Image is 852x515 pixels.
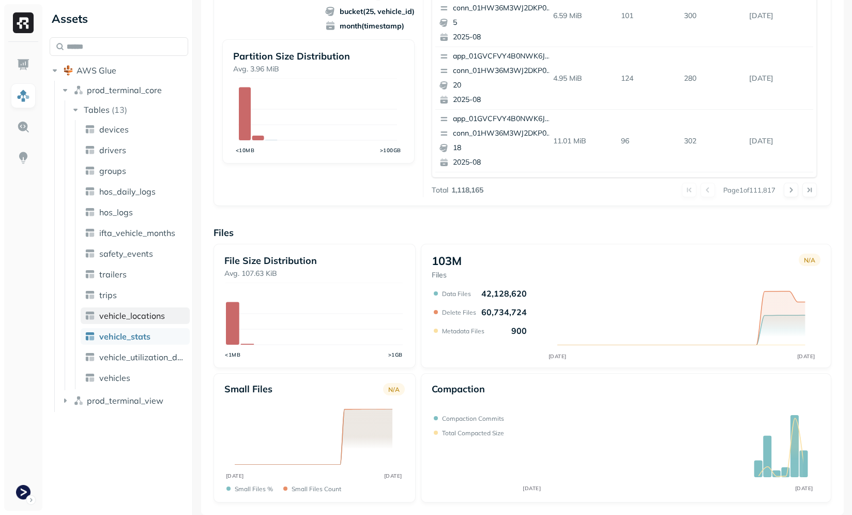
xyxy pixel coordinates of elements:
[680,7,745,25] p: 300
[16,485,31,499] img: Terminal
[81,370,190,386] a: vehicles
[549,69,617,87] p: 4.95 MiB
[99,248,153,259] span: safety_events
[224,383,272,395] p: Small files
[214,227,831,239] p: Files
[804,256,815,264] p: N/A
[85,311,95,321] img: table
[235,485,273,493] p: Small files %
[85,352,95,362] img: table
[432,254,462,268] p: 103M
[453,80,553,91] p: 20
[85,248,95,259] img: table
[85,331,95,342] img: table
[797,353,815,360] tspan: [DATE]
[63,65,73,76] img: root
[99,290,117,300] span: trips
[70,101,189,118] button: Tables(13)
[99,331,150,342] span: vehicle_stats
[442,327,484,335] p: Metadata Files
[224,255,405,267] p: File Size Distribution
[523,485,541,492] tspan: [DATE]
[99,186,156,197] span: hos_daily_logs
[87,85,162,95] span: prod_terminal_core
[453,18,553,28] p: 5
[451,185,483,195] p: 1,118,165
[325,21,415,31] span: month(timestamp)
[99,269,127,279] span: trailers
[549,353,567,360] tspan: [DATE]
[481,288,527,299] p: 42,128,620
[745,7,813,25] p: Aug 26, 2025
[81,183,190,200] a: hos_daily_logs
[453,32,553,42] p: 2025-08
[99,124,129,135] span: devices
[81,142,190,158] a: drivers
[225,473,244,479] tspan: [DATE]
[81,204,190,220] a: hos_logs
[435,47,557,109] button: app_01GVCFVY4B0NWK6JYK87JP2WRPconn_01HW36M3WJ2DKP0G3GKRT3BB8P202025-08
[617,132,680,150] p: 96
[432,383,485,395] p: Compaction
[453,51,553,62] p: app_01GVCFVY4B0NWK6JYK87JP2WRP
[617,69,680,87] p: 124
[85,290,95,300] img: table
[511,326,527,336] p: 900
[81,328,190,345] a: vehicle_stats
[453,143,553,153] p: 18
[549,132,617,150] p: 11.01 MiB
[292,485,341,493] p: Small files count
[50,10,188,27] div: Assets
[99,352,186,362] span: vehicle_utilization_day
[680,69,745,87] p: 280
[85,124,95,135] img: table
[112,105,127,115] p: ( 13 )
[442,290,471,298] p: Data Files
[435,172,557,234] button: app_01GVCFVY4B0NWK6JYK87JP2WRPconn_01HW36M3WJ2DKP0G3GKRT3BB8P162025-08
[85,373,95,383] img: table
[432,185,448,195] p: Total
[442,415,504,422] p: Compaction commits
[50,62,188,79] button: AWS Glue
[81,121,190,138] a: devices
[81,163,190,179] a: groups
[99,228,175,238] span: ifta_vehicle_months
[99,166,126,176] span: groups
[723,185,775,195] p: Page 1 of 111,817
[85,228,95,238] img: table
[432,270,462,280] p: Files
[87,395,163,406] span: prod_terminal_view
[84,105,110,115] span: Tables
[13,12,34,33] img: Ryft
[85,186,95,197] img: table
[17,151,30,165] img: Insights
[17,58,30,71] img: Dashboard
[795,485,813,492] tspan: [DATE]
[745,132,813,150] p: Aug 26, 2025
[85,207,95,217] img: table
[99,373,130,383] span: vehicles
[85,269,95,279] img: table
[435,110,557,172] button: app_01GVCFVY4B0NWK6JYK87JP2WRPconn_01HW36M3WJ2DKP0G3GKRT3BB8P182025-08
[453,95,553,105] p: 2025-08
[81,349,190,365] a: vehicle_utilization_day
[233,50,404,62] p: Partition Size Distribution
[453,3,553,13] p: conn_01HW36M3WJ2DKP0G3GKRT3BB8P
[388,386,400,393] p: N/A
[73,85,84,95] img: namespace
[85,166,95,176] img: table
[233,64,404,74] p: Avg. 3.96 MiB
[99,311,165,321] span: vehicle_locations
[85,145,95,155] img: table
[379,147,401,154] tspan: >100GB
[77,65,116,76] span: AWS Glue
[453,128,553,139] p: conn_01HW36M3WJ2DKP0G3GKRT3BB8P
[17,120,30,134] img: Query Explorer
[224,269,405,278] p: Avg. 107.63 KiB
[442,429,504,437] p: Total compacted size
[481,307,527,317] p: 60,734,724
[60,82,189,98] button: prod_terminal_core
[680,132,745,150] p: 302
[549,7,617,25] p: 6.59 MiB
[99,207,133,217] span: hos_logs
